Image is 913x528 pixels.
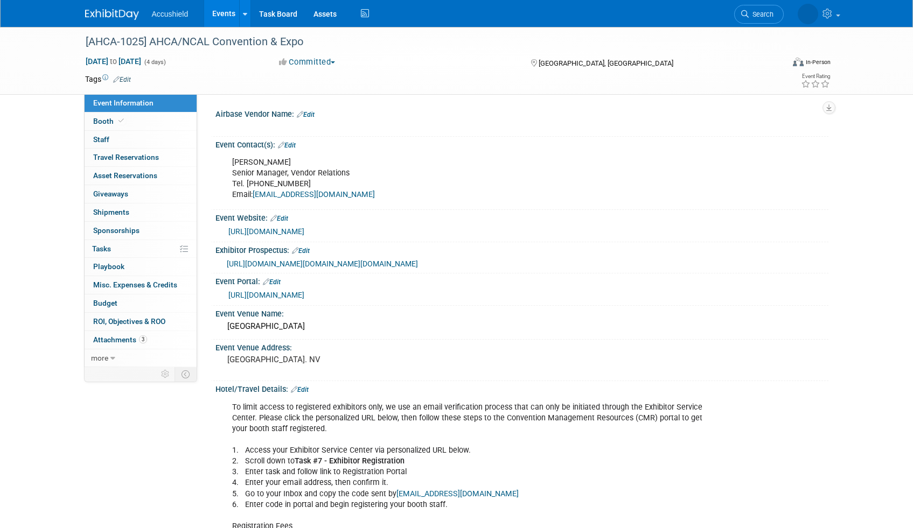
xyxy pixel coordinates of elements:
span: Tasks [92,244,111,253]
div: Hotel/Travel Details: [215,381,828,395]
span: to [108,57,119,66]
img: Chris Karkazis [798,4,818,24]
td: Toggle Event Tabs [175,367,197,381]
div: Event Format [720,56,831,72]
span: Playbook [93,262,124,271]
span: more [91,354,108,362]
td: Tags [85,74,131,85]
span: Event Information [93,98,154,107]
a: Search [734,5,784,24]
span: [DATE] [DATE] [85,57,142,66]
td: Personalize Event Tab Strip [156,367,175,381]
a: Edit [270,215,288,222]
a: Giveaways [85,185,197,203]
a: Attachments3 [85,331,197,349]
span: 3 [139,335,147,343]
a: Shipments [85,203,197,221]
a: Playbook [85,258,197,276]
div: Event Rating [801,74,830,79]
a: [EMAIL_ADDRESS][DOMAIN_NAME] [253,190,375,199]
a: [URL][DOMAIN_NAME] [228,291,304,299]
div: Event Venue Address: [215,340,828,353]
button: Committed [275,57,339,68]
span: ROI, Objectives & ROO [93,317,165,326]
span: Accushield [152,10,189,18]
a: Asset Reservations [85,167,197,185]
a: [URL][DOMAIN_NAME][DOMAIN_NAME][DOMAIN_NAME] [227,259,418,268]
div: Airbase Vendor Name: [215,106,828,120]
a: more [85,349,197,367]
div: [AHCA-1025] AHCA/NCAL Convention & Expo [82,32,768,52]
div: [PERSON_NAME] Senior Manager, Vendor Relations Tel. [PHONE_NUMBER] Email: [225,152,710,206]
a: Tasks [85,240,197,258]
span: Attachments [93,335,147,344]
span: Giveaways [93,189,128,198]
span: [GEOGRAPHIC_DATA], [GEOGRAPHIC_DATA] [539,59,673,67]
span: Asset Reservations [93,171,157,180]
span: Search [749,10,773,18]
div: In-Person [805,58,831,66]
a: Edit [263,278,281,286]
img: Format-Inperson.png [793,58,804,66]
div: Exhibitor Prospectus: [215,242,828,256]
a: Travel Reservations [85,149,197,166]
i: Booth reservation complete [119,118,124,124]
img: ExhibitDay [85,9,139,20]
a: Edit [297,111,315,118]
a: Event Information [85,94,197,112]
a: Edit [278,142,296,149]
span: (4 days) [143,59,166,66]
pre: [GEOGRAPHIC_DATA]. NV [227,355,459,364]
div: Event Website: [215,210,828,224]
a: Sponsorships [85,222,197,240]
span: Misc. Expenses & Credits [93,280,177,289]
b: Task #7 - Exhibitor Registration [295,456,405,466]
span: Staff [93,135,109,144]
a: Budget [85,294,197,312]
div: Event Portal: [215,273,828,287]
a: Edit [292,247,310,255]
span: Booth [93,117,126,125]
span: Sponsorships [93,226,140,235]
div: [GEOGRAPHIC_DATA] [224,318,820,335]
a: Edit [291,386,309,393]
a: [EMAIL_ADDRESS][DOMAIN_NAME] [396,489,519,498]
span: Shipments [93,208,129,216]
a: Staff [85,131,197,149]
a: Misc. Expenses & Credits [85,276,197,294]
div: Event Venue Name: [215,306,828,319]
span: Travel Reservations [93,153,159,161]
div: Event Contact(s): [215,137,828,151]
a: [URL][DOMAIN_NAME] [228,227,304,236]
span: Budget [93,299,117,307]
a: Booth [85,112,197,130]
a: ROI, Objectives & ROO [85,313,197,330]
a: Edit [113,76,131,83]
